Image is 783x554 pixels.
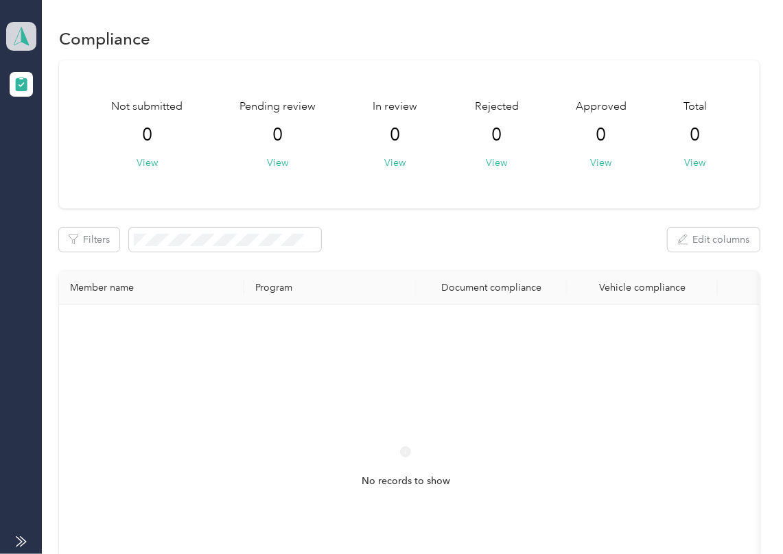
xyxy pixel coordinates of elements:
h1: Compliance [59,32,150,46]
span: 0 [390,124,401,146]
iframe: Everlance-gr Chat Button Frame [706,477,783,554]
span: No records to show [362,474,450,489]
th: Program [244,271,416,305]
button: View [684,156,705,170]
span: 0 [142,124,152,146]
span: Rejected [475,99,519,115]
span: Pending review [240,99,316,115]
button: View [486,156,507,170]
span: In review [373,99,418,115]
div: Document compliance [427,282,556,293]
span: Not submitted [112,99,183,115]
div: Vehicle compliance [578,282,707,293]
span: 0 [690,124,700,146]
span: Approved [576,99,627,115]
button: Edit columns [668,228,760,252]
button: View [590,156,611,170]
button: View [268,156,289,170]
button: View [137,156,158,170]
button: View [385,156,406,170]
th: Member name [59,271,244,305]
button: Filters [59,228,119,252]
span: 0 [491,124,502,146]
span: 0 [596,124,606,146]
span: 0 [273,124,283,146]
span: Total [683,99,707,115]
